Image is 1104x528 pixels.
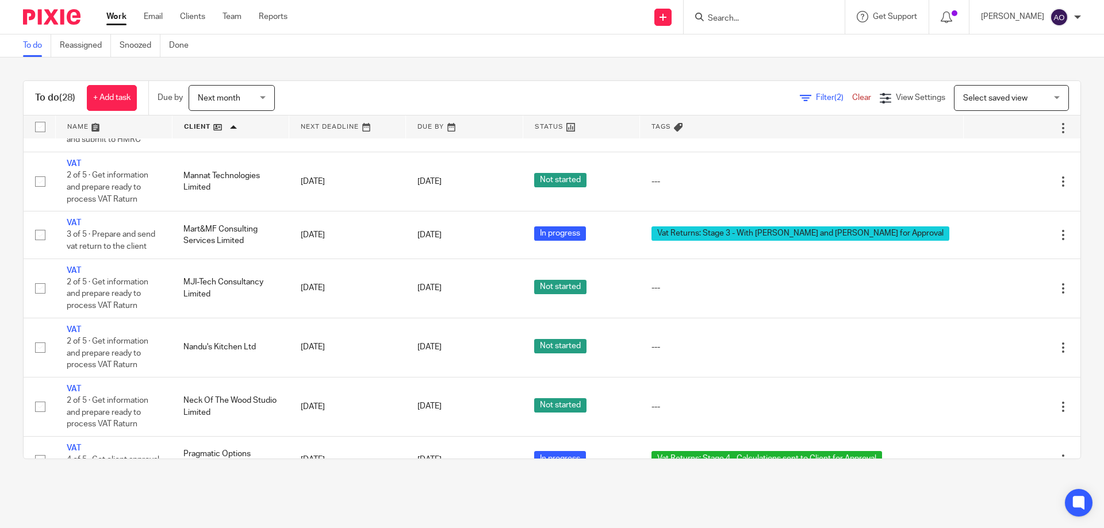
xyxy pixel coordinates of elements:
td: MJI-Tech Consultancy Limited [172,259,289,318]
a: VAT [67,219,81,227]
td: Nandu's Kitchen Ltd [172,318,289,377]
span: [DATE] [417,403,442,411]
span: [DATE] [417,284,442,292]
img: Pixie [23,9,80,25]
td: [DATE] [289,259,406,318]
span: 2 of 5 · Get information and prepare ready to process VAT Raturn [67,337,148,369]
a: Done [169,34,197,57]
span: Vat Returns: Stage 3 - With [PERSON_NAME] and [PERSON_NAME] for Approval [651,226,949,241]
span: Not started [534,398,586,413]
a: Clear [852,94,871,102]
td: Mannat Technologies Limited [172,152,289,211]
a: VAT [67,385,81,393]
span: View Settings [896,94,945,102]
a: Work [106,11,126,22]
span: [DATE] [417,231,442,239]
p: [PERSON_NAME] [981,11,1044,22]
div: --- [651,401,952,413]
a: VAT [67,160,81,168]
a: VAT [67,444,81,452]
a: Reports [259,11,287,22]
span: 2 of 5 · Get information and prepare ready to process VAT Raturn [67,172,148,203]
a: To do [23,34,51,57]
span: 4 of 5 · Get client approval and submit to HMRC [67,124,159,144]
span: Get Support [873,13,917,21]
span: 3 of 5 · Prepare and send vat return to the client [67,231,155,251]
a: Snoozed [120,34,160,57]
span: (28) [59,93,75,102]
span: 2 of 5 · Get information and prepare ready to process VAT Raturn [67,396,148,428]
span: 2 of 5 · Get information and prepare ready to process VAT Raturn [67,278,148,310]
td: [DATE] [289,318,406,377]
a: VAT [67,326,81,334]
div: --- [651,176,952,187]
span: Vat Returns: Stage 4 - Calculations sent to Client for Approval [651,451,882,465]
a: Clients [180,11,205,22]
span: [DATE] [417,178,442,186]
td: Mart&MF Consulting Services Limited [172,211,289,259]
a: Team [223,11,241,22]
span: [DATE] [417,344,442,352]
td: [DATE] [289,152,406,211]
span: [DATE] [417,456,442,464]
a: VAT [67,267,81,275]
div: --- [651,282,952,294]
span: 4 of 5 · Get client approval and submit to HMRC [67,456,159,476]
td: [DATE] [289,436,406,483]
div: --- [651,341,952,353]
span: Not started [534,173,586,187]
img: svg%3E [1050,8,1068,26]
p: Due by [158,92,183,103]
a: Email [144,11,163,22]
a: + Add task [87,85,137,111]
span: In progress [534,226,586,241]
span: Not started [534,280,586,294]
td: Pragmatic Options Consulting Limited [172,436,289,483]
span: In progress [534,451,586,465]
span: Filter [816,94,852,102]
h1: To do [35,92,75,104]
span: (2) [834,94,844,102]
span: Select saved view [963,94,1028,102]
td: [DATE] [289,377,406,436]
a: Reassigned [60,34,111,57]
span: Tags [651,124,671,130]
td: [DATE] [289,211,406,259]
span: Not started [534,339,586,353]
td: Neck Of The Wood Studio Limited [172,377,289,436]
span: Next month [198,94,240,102]
input: Search [707,14,810,24]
